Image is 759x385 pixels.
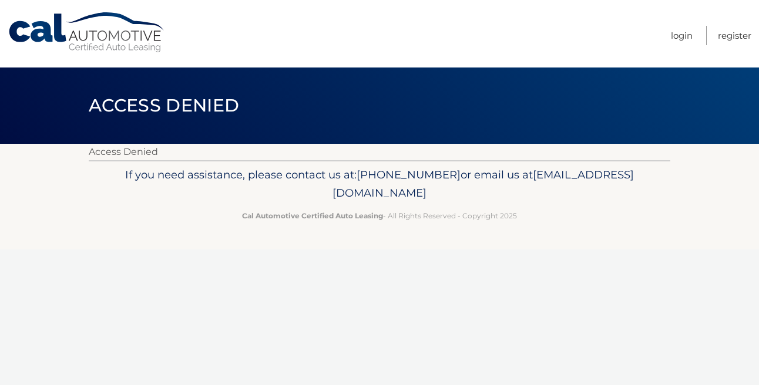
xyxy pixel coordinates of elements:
[89,144,670,160] p: Access Denied
[8,12,166,53] a: Cal Automotive
[89,94,239,116] span: Access Denied
[718,26,751,45] a: Register
[242,211,383,220] strong: Cal Automotive Certified Auto Leasing
[96,210,663,222] p: - All Rights Reserved - Copyright 2025
[357,168,461,181] span: [PHONE_NUMBER]
[671,26,693,45] a: Login
[96,166,663,203] p: If you need assistance, please contact us at: or email us at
